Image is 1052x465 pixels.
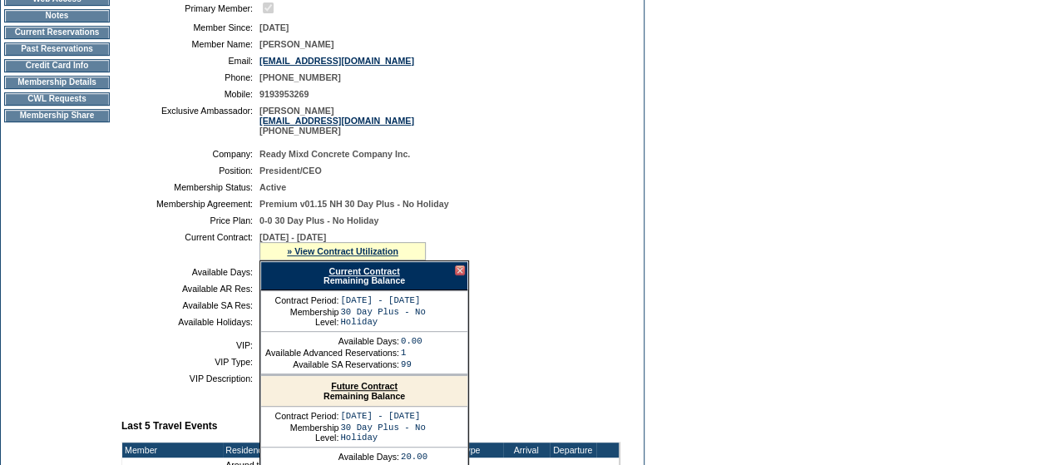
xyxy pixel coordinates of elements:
b: Last 5 Travel Events [121,420,217,432]
td: Available Days: [128,267,253,277]
span: [DATE] - [DATE] [259,232,326,242]
td: Exclusive Ambassador: [128,106,253,136]
td: Type [458,443,502,458]
td: VIP Description: [128,373,253,383]
span: [PERSON_NAME] [259,39,333,49]
td: 0.00 [401,336,422,346]
div: Remaining Balance [261,376,467,407]
td: Membership Details [4,76,110,89]
td: VIP Type: [128,357,253,367]
td: 30 Day Plus - No Holiday [340,307,463,327]
td: Membership Share [4,109,110,122]
td: Membership Status: [128,182,253,192]
span: President/CEO [259,166,322,176]
td: Phone: [128,72,253,82]
span: Active [259,182,286,192]
td: Mobile: [128,89,253,99]
span: 0-0 30 Day Plus - No Holiday [259,215,378,225]
span: [DATE] [259,22,289,32]
span: [PHONE_NUMBER] [259,72,341,82]
td: 20.00 [401,452,427,462]
td: Credit Card Info [4,59,110,72]
a: » View Contract Utilization [287,246,398,256]
td: Residence [223,443,458,458]
td: Member Since: [128,22,253,32]
td: Notes [4,9,110,22]
td: 1 [401,348,422,358]
td: Available Advanced Reservations: [265,348,399,358]
td: [DATE] - [DATE] [340,411,463,421]
span: 9193953269 [259,89,309,99]
td: Price Plan: [128,215,253,225]
td: Available SA Res: [128,300,253,310]
td: Membership Agreement: [128,199,253,209]
div: Remaining Balance [260,261,468,290]
td: Company: [128,149,253,159]
td: Available Days: [265,336,399,346]
a: Current Contract [328,266,399,276]
td: 30 Day Plus - No Holiday [340,423,463,443]
td: Position: [128,166,253,176]
td: Arrival [503,443,550,458]
td: VIP: [128,340,253,350]
td: CWL Requests [4,92,110,106]
td: Current Reservations [4,26,110,39]
span: Ready Mixd Concrete Company Inc. [259,149,410,159]
td: Member Name: [128,39,253,49]
td: Membership Level: [265,423,338,443]
a: [EMAIL_ADDRESS][DOMAIN_NAME] [259,116,414,126]
td: Available SA Reservations: [265,359,399,369]
td: [DATE] - [DATE] [340,295,463,305]
span: [PERSON_NAME] [PHONE_NUMBER] [259,106,414,136]
td: Past Reservations [4,42,110,56]
td: Current Contract: [128,232,253,260]
a: Future Contract [331,381,398,391]
td: Available AR Res: [128,284,253,294]
a: [EMAIL_ADDRESS][DOMAIN_NAME] [259,56,414,66]
td: Member [122,443,223,458]
td: Email: [128,56,253,66]
td: Contract Period: [265,411,338,421]
td: Departure [550,443,596,458]
td: Contract Period: [265,295,338,305]
span: Premium v01.15 NH 30 Day Plus - No Holiday [259,199,448,209]
td: Available Days: [265,452,399,462]
td: Available Holidays: [128,317,253,327]
td: Membership Level: [265,307,338,327]
td: 99 [401,359,422,369]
